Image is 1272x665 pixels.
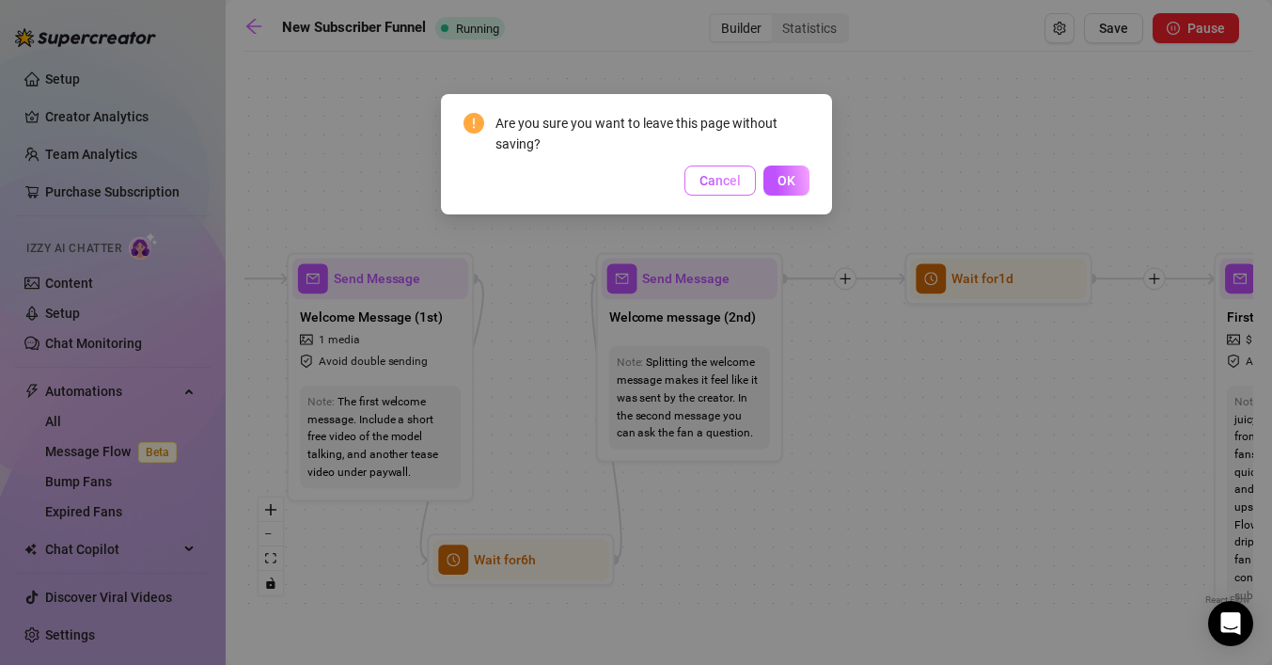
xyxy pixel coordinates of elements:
button: OK [763,166,809,196]
span: exclamation-circle [463,113,484,134]
span: Cancel [699,173,741,188]
div: Open Intercom Messenger [1208,601,1253,646]
span: OK [777,173,795,188]
button: Cancel [684,166,756,196]
div: Are you sure you want to leave this page without saving? [495,113,809,154]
